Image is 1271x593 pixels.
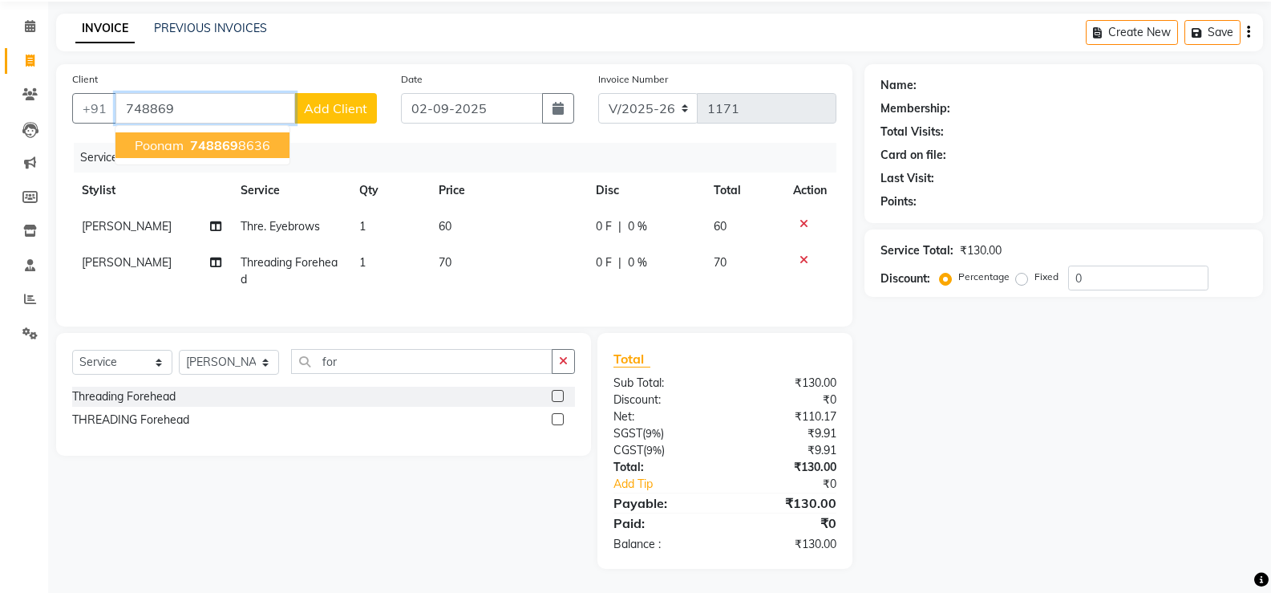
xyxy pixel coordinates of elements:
[613,351,650,368] span: Total
[618,254,621,271] span: |
[601,476,746,493] a: Add Tip
[601,408,725,425] div: Net:
[725,392,848,408] div: ₹0
[1184,20,1241,45] button: Save
[82,219,172,234] span: [PERSON_NAME]
[628,218,647,235] span: 0 %
[439,255,451,270] span: 70
[725,536,848,553] div: ₹130.00
[359,255,366,270] span: 1
[598,72,668,87] label: Invoice Number
[960,242,1002,259] div: ₹130.00
[714,219,727,234] span: 60
[880,77,917,94] div: Name:
[1034,270,1058,284] label: Fixed
[958,270,1010,284] label: Percentage
[613,426,642,441] span: SGST
[401,72,423,87] label: Date
[72,173,231,209] th: Stylist
[725,375,848,392] div: ₹130.00
[601,536,725,553] div: Balance :
[601,493,725,513] div: Payable:
[72,72,98,87] label: Client
[880,170,934,187] div: Last Visit:
[880,193,917,210] div: Points:
[618,218,621,235] span: |
[880,270,930,287] div: Discount:
[725,514,848,533] div: ₹0
[291,349,553,374] input: Search or Scan
[746,476,848,493] div: ₹0
[725,459,848,476] div: ₹130.00
[783,173,836,209] th: Action
[82,255,172,270] span: [PERSON_NAME]
[714,255,727,270] span: 70
[725,493,848,513] div: ₹130.00
[596,218,612,235] span: 0 F
[439,219,451,234] span: 60
[72,388,176,405] div: Threading Forehead
[115,93,295,124] input: Search by Name/Mobile/Email/Code
[75,14,135,43] a: INVOICE
[646,444,662,457] span: 9%
[601,392,725,408] div: Discount:
[704,173,783,209] th: Total
[304,100,367,116] span: Add Client
[880,242,953,259] div: Service Total:
[880,124,944,140] div: Total Visits:
[596,254,612,271] span: 0 F
[135,137,184,153] span: poonam
[72,412,189,429] div: THREADING Forehead
[294,93,377,124] button: Add Client
[72,93,117,124] button: +91
[1086,20,1178,45] button: Create New
[190,137,238,153] span: 748869
[725,408,848,425] div: ₹110.17
[646,427,661,440] span: 9%
[601,459,725,476] div: Total:
[231,173,350,209] th: Service
[601,514,725,533] div: Paid:
[725,442,848,459] div: ₹9.91
[154,21,267,35] a: PREVIOUS INVOICES
[241,255,338,286] span: Threading Forehead
[880,100,950,117] div: Membership:
[359,219,366,234] span: 1
[429,173,586,209] th: Price
[586,173,705,209] th: Disc
[241,219,320,234] span: Thre. Eyebrows
[601,442,725,459] div: ( )
[613,443,643,457] span: CGST
[725,425,848,442] div: ₹9.91
[187,137,270,153] ngb-highlight: 8636
[74,143,848,173] div: Services
[350,173,429,209] th: Qty
[601,375,725,392] div: Sub Total:
[601,425,725,442] div: ( )
[628,254,647,271] span: 0 %
[880,147,946,164] div: Card on file:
